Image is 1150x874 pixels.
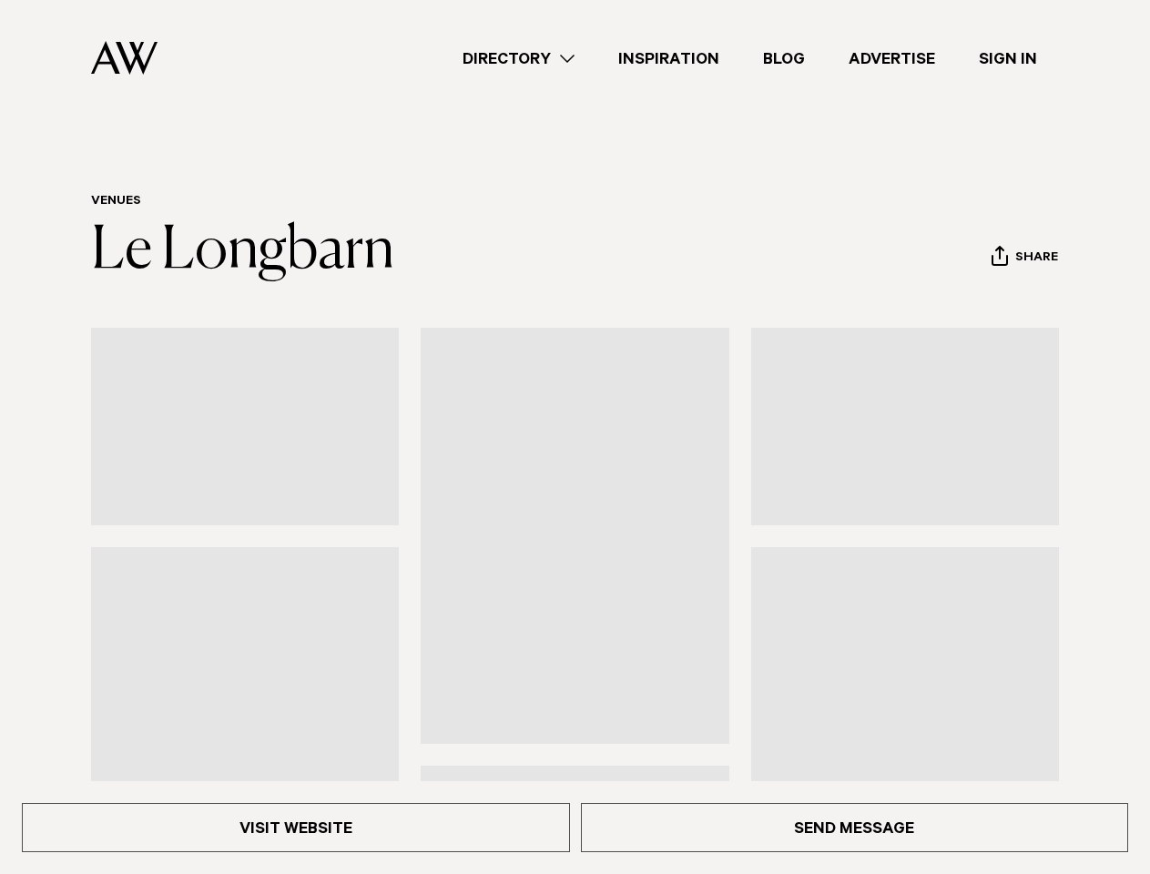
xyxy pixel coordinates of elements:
[1015,250,1058,268] span: Share
[596,46,741,71] a: Inspiration
[741,46,827,71] a: Blog
[22,803,570,852] a: Visit Website
[957,46,1059,71] a: Sign In
[991,245,1059,272] button: Share
[827,46,957,71] a: Advertise
[91,222,394,280] a: Le Longbarn
[91,41,158,75] img: Auckland Weddings Logo
[91,195,141,209] a: Venues
[441,46,596,71] a: Directory
[581,803,1129,852] a: Send Message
